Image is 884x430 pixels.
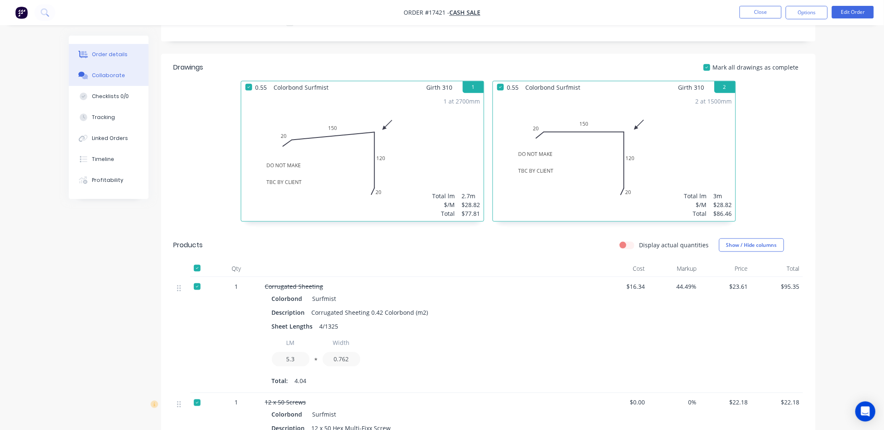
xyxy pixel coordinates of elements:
button: Close [740,6,782,18]
div: Profitability [92,176,123,184]
div: Sheet Lengths [272,320,316,332]
div: Total lm [433,192,455,200]
span: 4.04 [295,377,307,386]
div: $86.46 [714,209,732,218]
span: 0.55 [252,81,271,93]
div: 2.7m [462,192,480,200]
span: Girth 310 [678,81,704,93]
div: 1 at 2700mm [444,97,480,106]
span: $22.18 [704,398,748,407]
div: $28.82 [714,200,732,209]
img: Factory [15,6,28,19]
button: Tracking [69,107,149,128]
button: 1 [463,81,484,93]
button: Profitability [69,170,149,191]
div: $/M [433,200,455,209]
div: Collaborate [92,72,125,79]
span: 1 [235,282,238,291]
div: Colorbond [272,293,306,305]
div: Tracking [92,114,115,121]
label: Display actual quantities [639,241,709,249]
span: $0.00 [601,398,646,407]
div: Corrugated Sheeting 0.42 Colorbond (m2) [308,306,432,319]
button: Edit Order [832,6,874,18]
div: Total [751,260,803,277]
div: Markup [649,260,700,277]
button: Linked Orders [69,128,149,149]
span: Corrugated Sheeting [265,282,323,290]
span: Colorbond Surfmist [271,81,332,93]
div: Total [433,209,455,218]
div: 4/1325 [316,320,342,332]
div: $77.81 [462,209,480,218]
div: Surfmist [309,293,336,305]
span: 0.55 [504,81,522,93]
input: Label [323,336,360,350]
span: 0% [652,398,697,407]
div: Products [174,240,203,250]
div: Total [684,209,707,218]
span: Girth 310 [427,81,453,93]
input: Label [272,336,310,350]
input: Value [272,352,310,367]
button: Checklists 0/0 [69,86,149,107]
span: Mark all drawings as complete [713,63,799,72]
span: $22.18 [755,398,800,407]
span: $16.34 [601,282,646,291]
div: Drawings [174,62,203,73]
div: Colorbond [272,409,306,421]
div: Linked Orders [92,135,128,142]
div: $/M [684,200,707,209]
button: 2 [715,81,735,93]
a: Cash Sale [449,9,480,17]
span: Order #17421 - [404,9,449,17]
button: Options [786,6,828,19]
div: Open Intercom Messenger [855,402,876,422]
div: 2 at 1500mm [696,97,732,106]
span: 1 [235,398,238,407]
span: Colorbond Surfmist [522,81,584,93]
button: Order details [69,44,149,65]
div: DO NOT MAKETBC BY CLIENT20150120201 at 2700mmTotal lm$/MTotal2.7m$28.82$77.81 [241,93,484,221]
div: 3m [714,192,732,200]
button: Show / Hide columns [719,238,784,252]
button: Timeline [69,149,149,170]
div: DO NOT MAKETBC BY CLIENT20150120202 at 1500mmTotal lm$/MTotal3m$28.82$86.46 [493,93,735,221]
div: $28.82 [462,200,480,209]
span: 44.49% [652,282,697,291]
button: Collaborate [69,65,149,86]
div: Description [272,306,308,319]
div: Qty [211,260,262,277]
div: Timeline [92,155,114,163]
input: Value [323,352,360,367]
div: Order details [92,51,128,58]
span: $23.61 [704,282,748,291]
div: Checklists 0/0 [92,93,129,100]
div: Total lm [684,192,707,200]
div: Cost [597,260,649,277]
span: Total: [272,377,288,386]
span: 12 x 50 Screws [265,399,306,407]
div: Price [700,260,752,277]
span: $95.35 [755,282,800,291]
div: Surfmist [309,409,336,421]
